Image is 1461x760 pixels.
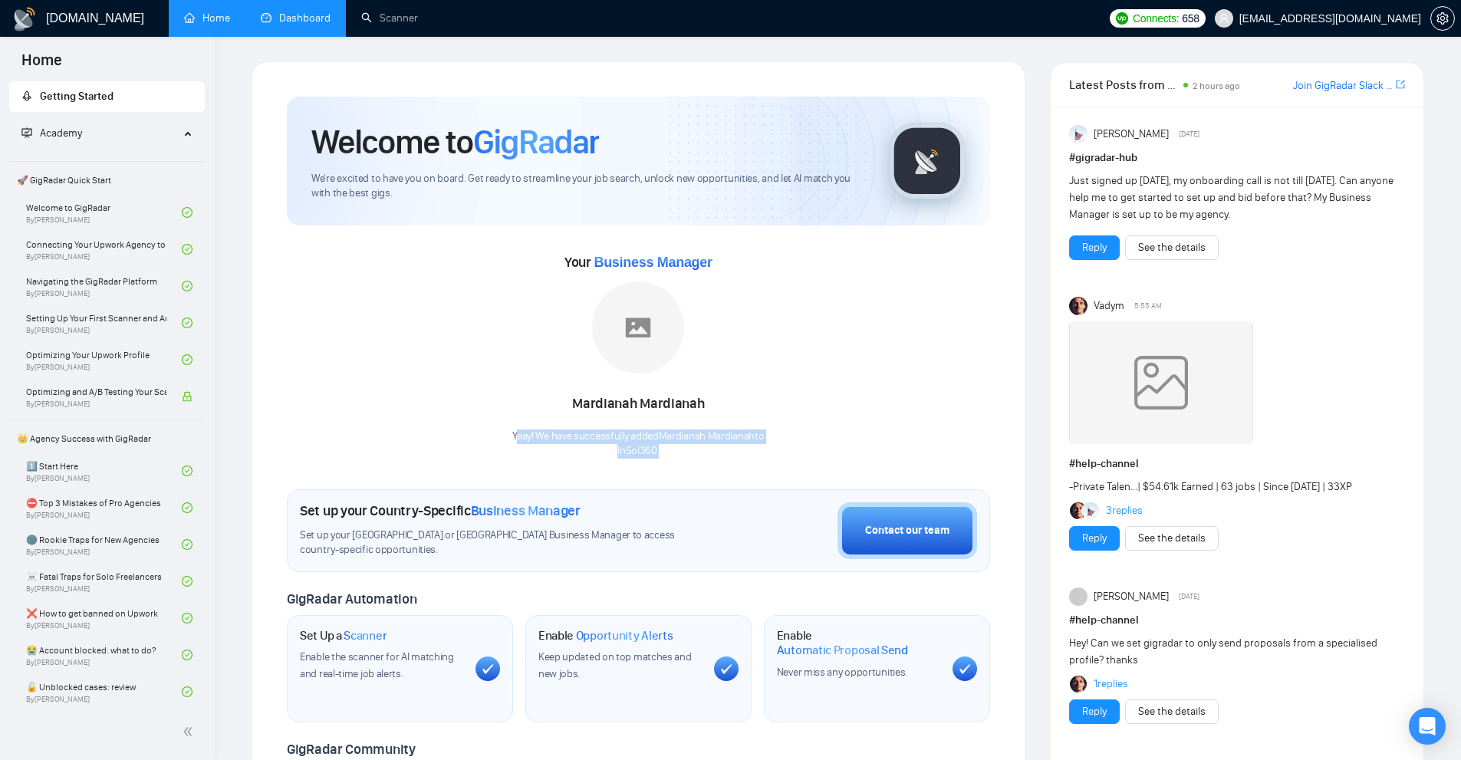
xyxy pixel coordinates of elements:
a: 3replies [1106,503,1143,518]
span: export [1396,78,1405,90]
h1: Welcome to [311,121,599,163]
a: Optimizing Your Upwork ProfileBy[PERSON_NAME] [26,343,182,377]
span: lock [182,391,192,402]
span: [PERSON_NAME] [1094,126,1169,143]
span: check-circle [182,281,192,291]
a: See the details [1138,703,1206,720]
a: Connecting Your Upwork Agency to GigRadarBy[PERSON_NAME] [26,232,182,266]
span: Latest Posts from the GigRadar Community [1069,75,1179,94]
a: ❌ How to get banned on UpworkBy[PERSON_NAME] [26,601,182,635]
a: Welcome to GigRadarBy[PERSON_NAME] [26,196,182,229]
span: Getting Started [40,90,114,103]
h1: Enable [777,628,940,658]
a: 🔓 Unblocked cases: reviewBy[PERSON_NAME] [26,675,182,709]
div: Yaay! We have successfully added Mardianah Mardianah to [512,429,764,459]
span: GigRadar Community [287,741,416,758]
h1: # help-channel [1069,612,1405,629]
span: double-left [183,724,198,739]
span: check-circle [182,354,192,365]
span: Your [564,254,712,271]
h1: # help-channel [1069,456,1405,472]
button: Reply [1069,526,1120,551]
span: Vadym [1094,298,1124,314]
h1: Set up your Country-Specific [300,502,581,519]
span: [PERSON_NAME] [1094,588,1169,605]
span: 🚀 GigRadar Quick Start [11,165,203,196]
a: Reply [1082,703,1107,720]
a: searchScanner [361,12,418,25]
span: [DATE] [1179,590,1199,604]
span: 658 [1182,10,1199,27]
h1: Set Up a [300,628,387,643]
img: Anisuzzaman Khan [1069,125,1088,143]
a: Navigating the GigRadar PlatformBy[PERSON_NAME] [26,269,182,303]
a: 1️⃣ Start HereBy[PERSON_NAME] [26,454,182,488]
a: Reply [1082,239,1107,256]
li: Getting Started [9,81,205,112]
span: Keep updated on top matches and new jobs. [538,650,692,680]
span: check-circle [182,576,192,587]
a: export [1396,77,1405,92]
span: Optimizing and A/B Testing Your Scanner for Better Results [26,384,166,400]
span: Business Manager [594,255,712,270]
button: See the details [1125,235,1219,260]
div: Open Intercom Messenger [1409,708,1446,745]
img: placeholder.png [592,281,684,373]
h1: Enable [538,628,673,643]
img: Vadym [1069,297,1088,315]
img: gigradar-logo.png [889,123,966,199]
span: Home [9,49,74,81]
span: check-circle [182,244,192,255]
span: check-circle [182,317,192,328]
a: 1replies [1094,676,1128,692]
span: Academy [40,127,82,140]
span: Academy [21,127,82,140]
span: check-circle [182,686,192,697]
span: Scanner [344,628,387,643]
span: Business Manager [471,502,581,519]
img: weqQh+iSagEgQAAAABJRU5ErkJggg== [1069,321,1253,444]
button: Reply [1069,699,1120,724]
a: Private Talen... [1073,480,1137,493]
span: GigRadar [473,121,599,163]
button: setting [1430,6,1455,31]
button: Reply [1069,235,1120,260]
img: upwork-logo.png [1116,12,1128,25]
a: See the details [1138,530,1206,547]
span: fund-projection-screen [21,127,32,138]
h1: # gigradar-hub [1069,150,1405,166]
a: Reply [1082,530,1107,547]
span: By [PERSON_NAME] [26,400,166,409]
span: - | $54.61k Earned | 63 jobs | Since [DATE] | 33XP [1069,480,1352,493]
span: check-circle [182,502,192,513]
span: check-circle [182,613,192,623]
span: check-circle [182,539,192,550]
a: ☠️ Fatal Traps for Solo FreelancersBy[PERSON_NAME] [26,564,182,598]
div: Contact our team [865,522,949,539]
a: homeHome [184,12,230,25]
span: Just signed up [DATE], my onboarding call is not till [DATE]. Can anyone help me to get started t... [1069,174,1394,221]
button: See the details [1125,526,1219,551]
img: logo [12,7,37,31]
span: rocket [21,90,32,101]
span: Opportunity Alerts [576,628,673,643]
div: Mardianah Mardianah [512,391,764,417]
span: user [1219,13,1229,24]
a: Join GigRadar Slack Community [1293,77,1393,94]
span: Hey! Can we set gigradar to only send proposals from a specialised profile? thanks [1069,637,1377,666]
span: We're excited to have you on board. Get ready to streamline your job search, unlock new opportuni... [311,172,864,201]
img: Anisuzzaman Khan [1082,502,1099,519]
span: Never miss any opportunities. [777,666,907,679]
a: Setting Up Your First Scanner and Auto-BidderBy[PERSON_NAME] [26,306,182,340]
span: setting [1431,12,1454,25]
span: GigRadar Automation [287,591,416,607]
a: See the details [1138,239,1206,256]
span: 5:55 AM [1134,299,1162,313]
a: dashboardDashboard [261,12,331,25]
span: [DATE] [1179,127,1199,141]
span: 👑 Agency Success with GigRadar [11,423,203,454]
span: Set up your [GEOGRAPHIC_DATA] or [GEOGRAPHIC_DATA] Business Manager to access country-specific op... [300,528,706,558]
a: 🌚 Rookie Traps for New AgenciesBy[PERSON_NAME] [26,528,182,561]
span: 2 hours ago [1193,81,1240,91]
p: InSol360 . [512,444,764,459]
